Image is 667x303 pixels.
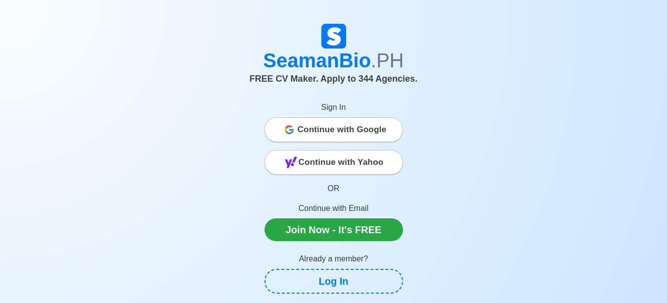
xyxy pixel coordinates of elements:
[265,101,403,113] p: Sign In
[298,120,387,140] span: Continue with Google
[250,74,418,84] span: FREE CV Maker. Apply to 344 Agencies.
[371,50,404,71] span: .PH
[265,253,403,265] p: Already a member?
[265,150,403,175] button: Continue with Yahoo
[265,218,403,241] a: Join Now - It's FREE
[265,202,403,214] p: Continue with Email
[59,49,608,72] h1: SeamanBio
[265,117,403,142] button: Continue with Google
[265,183,403,195] p: OR
[321,24,346,49] img: Logo
[265,269,403,294] a: Log In
[299,152,384,172] span: Continue with Yahoo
